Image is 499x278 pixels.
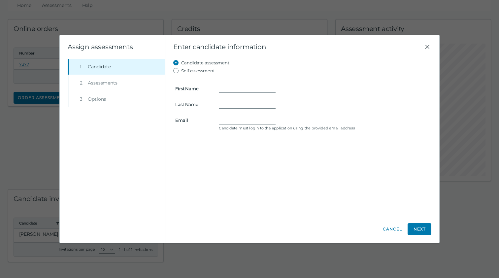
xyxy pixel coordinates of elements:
[68,43,133,51] clr-wizard-title: Assign assessments
[80,63,85,70] div: 1
[69,59,165,75] button: 1Candidate
[219,125,429,131] clr-control-helper: Candidate must login to the application using the provided email address
[181,67,215,75] label: Self assessment
[68,59,165,107] nav: Wizard steps
[88,63,111,70] span: Candidate
[171,86,215,91] label: First Name
[181,59,229,67] label: Candidate assessment
[408,223,431,235] button: Next
[383,223,402,235] button: Cancel
[171,102,215,107] label: Last Name
[171,118,215,123] label: Email
[173,43,423,51] span: Enter candidate information
[423,43,431,51] button: Close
